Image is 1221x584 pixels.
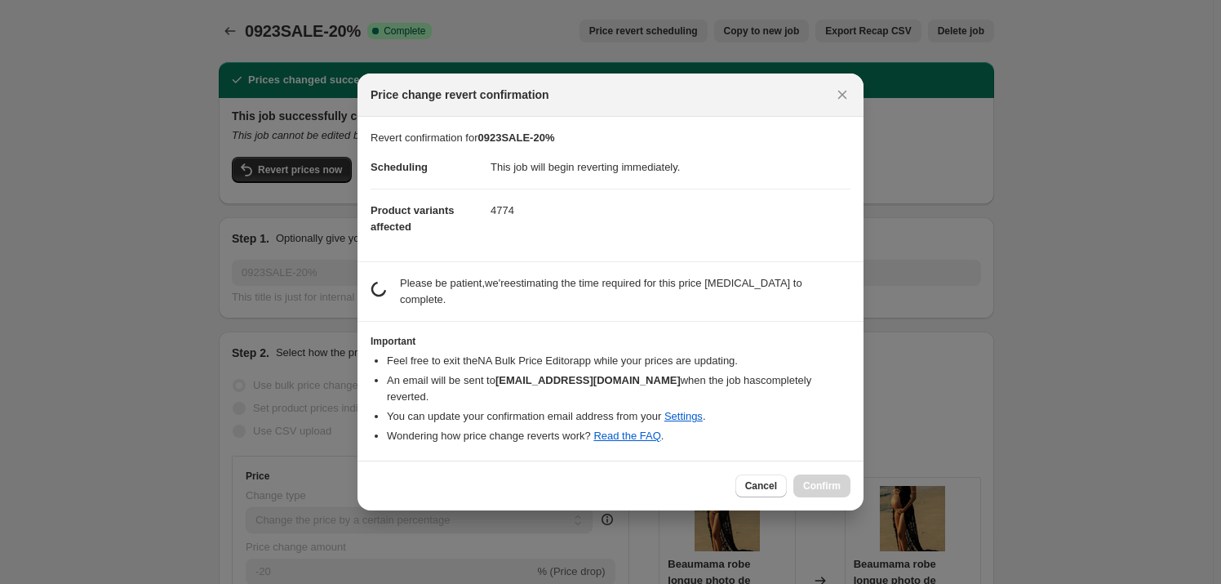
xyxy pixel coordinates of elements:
[387,408,850,425] li: You can update your confirmation email address from your .
[491,189,850,232] dd: 4774
[371,87,549,103] span: Price change revert confirmation
[371,204,455,233] span: Product variants affected
[387,372,850,405] li: An email will be sent to when the job has completely reverted .
[387,428,850,444] li: Wondering how price change reverts work? .
[371,161,428,173] span: Scheduling
[745,479,777,493] span: Cancel
[831,83,854,106] button: Close
[735,475,787,497] button: Cancel
[495,374,681,386] b: [EMAIL_ADDRESS][DOMAIN_NAME]
[400,275,850,308] p: Please be patient, we're estimating the time required for this price [MEDICAL_DATA] to complete.
[387,353,850,369] li: Feel free to exit the NA Bulk Price Editor app while your prices are updating.
[664,410,703,422] a: Settings
[593,430,660,442] a: Read the FAQ
[371,335,850,348] h3: Important
[371,130,850,146] p: Revert confirmation for
[491,146,850,189] dd: This job will begin reverting immediately.
[478,132,555,144] b: 0923SALE-20%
